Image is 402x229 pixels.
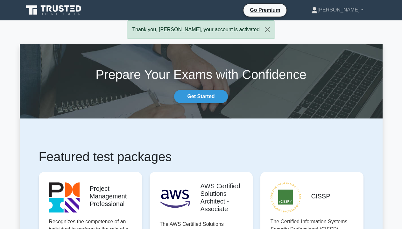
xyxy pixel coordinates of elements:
[260,21,275,39] button: Close
[20,67,383,82] h1: Prepare Your Exams with Confidence
[174,90,228,103] a: Get Started
[296,4,379,16] a: [PERSON_NAME]
[39,149,363,164] h1: Featured test packages
[246,6,284,14] a: Go Premium
[127,20,275,39] div: Thank you, [PERSON_NAME], your account is activated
